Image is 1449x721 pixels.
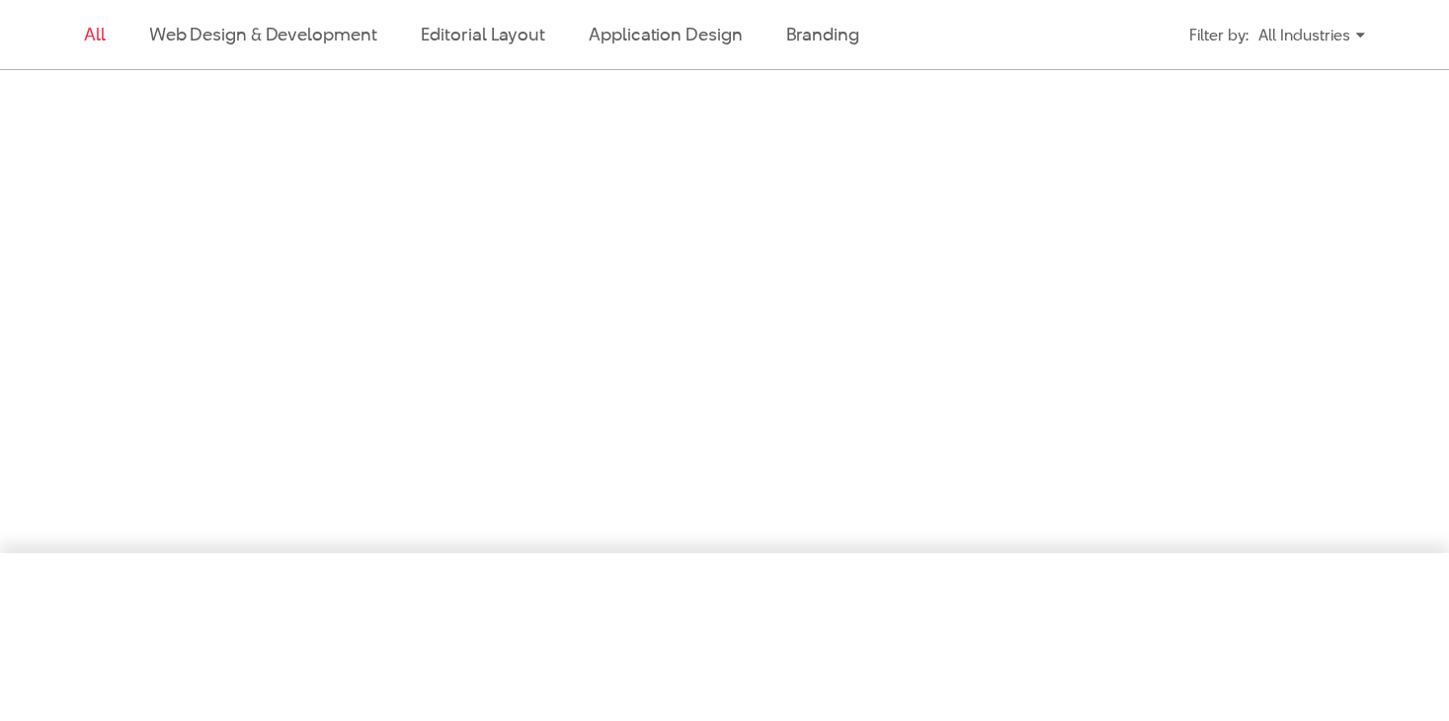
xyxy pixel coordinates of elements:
[786,22,859,46] a: Branding
[149,22,377,46] a: Web Design & Development
[1258,18,1365,52] div: All Industries
[421,22,546,46] a: Editorial Layout
[1189,18,1248,52] div: Filter by:
[84,22,106,46] a: All
[589,22,742,46] a: Application Design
